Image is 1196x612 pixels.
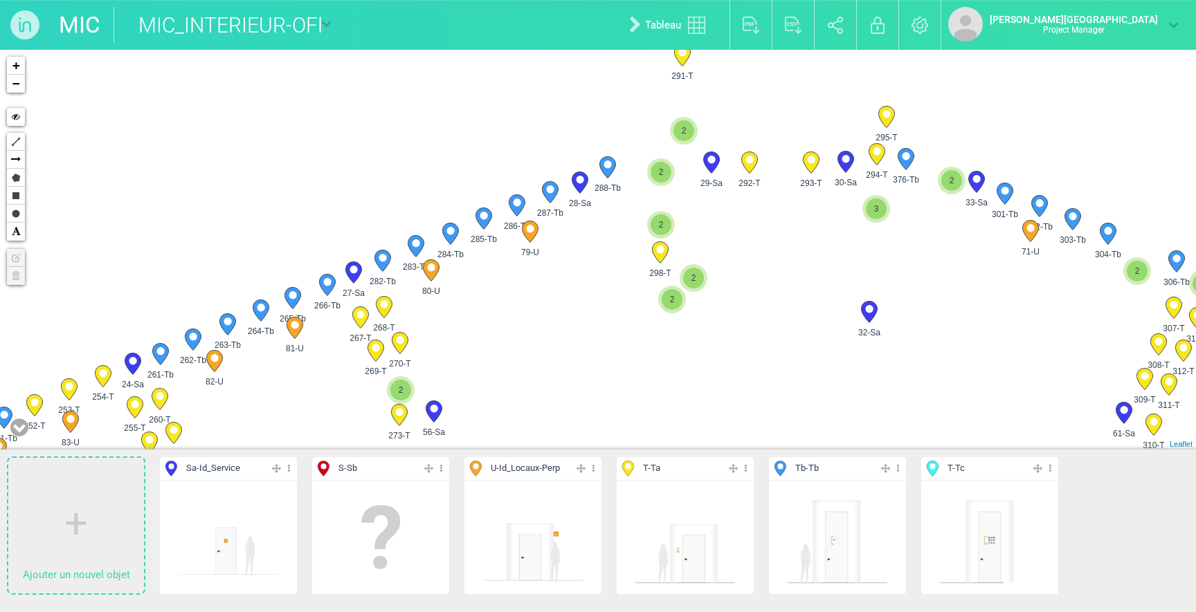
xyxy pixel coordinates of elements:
[175,354,211,367] span: 262-Tb
[482,486,584,588] img: 114826134325.png
[732,177,768,189] span: 292-T
[1151,399,1187,411] span: 311-T
[197,375,233,388] span: 82-U
[1136,439,1172,452] span: 310-T
[619,3,723,47] a: Tableau
[941,170,962,191] span: 2
[793,177,829,189] span: 293-T
[688,17,705,34] img: tableau.svg
[416,426,452,438] span: 56-Sa
[959,196,995,209] span: 33-Sa
[795,462,819,475] span: Tb - Tb
[1170,440,1193,448] a: Leaflet
[115,378,151,391] span: 24-Sa
[1127,261,1148,281] span: 2
[643,462,660,475] span: T - Ta
[413,285,449,297] span: 80-U
[1141,359,1177,371] span: 308-T
[743,17,760,34] img: export_pdf.svg
[381,429,417,442] span: 273-T
[948,7,1179,41] a: [PERSON_NAME][GEOGRAPHIC_DATA]Project Manager
[366,322,402,334] span: 268-T
[8,458,144,593] a: Ajouter un nouvel objet
[7,267,25,285] a: No layers to delete
[156,447,192,460] span: 259-T
[491,462,560,475] span: U - Id_Locaux-Perp
[1159,276,1195,288] span: 306-Tb
[694,177,730,189] span: 29-Sa
[948,7,983,41] img: default_avatar.png
[673,120,694,141] span: 2
[990,25,1158,35] p: Project Manager
[275,313,311,325] span: 265-Tb
[186,462,240,475] span: Sa - Id_Service
[912,17,929,34] img: settings.svg
[7,205,25,223] a: Circle
[786,486,889,588] img: 070754392476.png
[664,70,700,82] span: 291-T
[828,17,844,34] img: share.svg
[651,214,671,235] span: 2
[1055,234,1091,246] span: 303-Tb
[869,131,905,144] span: 295-T
[177,486,280,588] img: 113736760203.png
[210,339,246,351] span: 263-Tb
[683,268,704,288] span: 2
[7,57,25,75] a: Zoom in
[7,249,25,267] a: No layers to edit
[532,207,568,219] span: 287-Tb
[1106,427,1142,440] span: 61-Sa
[990,14,1158,25] strong: [PERSON_NAME][GEOGRAPHIC_DATA]
[651,162,671,183] span: 2
[828,176,864,189] span: 30-Sa
[7,223,25,241] a: Text
[329,486,432,588] img: empty.png
[871,17,885,34] img: locked.svg
[939,486,1041,588] img: 070754383148.png
[1090,248,1126,261] span: 304-Tb
[7,187,25,205] a: Rectangle
[466,233,502,245] span: 285-Tb
[987,208,1023,221] span: 301-Tb
[433,248,469,261] span: 284-Tb
[358,365,394,378] span: 269-T
[336,287,372,299] span: 27-Sa
[143,369,179,381] span: 261-Tb
[1127,393,1163,406] span: 309-T
[512,246,548,259] span: 79-U
[590,182,626,194] span: 288-Tb
[662,289,682,310] span: 2
[859,169,895,181] span: 294-T
[7,75,25,93] a: Zoom out
[17,420,53,432] span: 252-T
[888,174,924,186] span: 376-Tb
[277,342,313,355] span: 81-U
[1156,322,1192,335] span: 307-T
[785,17,802,34] img: export_csv.svg
[309,299,345,312] span: 266-Tb
[51,404,87,416] span: 253-T
[382,358,418,370] span: 270-T
[634,486,736,588] img: 070754392477.png
[142,414,178,426] span: 260-T
[642,267,678,279] span: 298-T
[365,275,401,288] span: 282-Tb
[390,380,411,400] span: 2
[562,197,598,210] span: 28-Sa
[53,436,89,449] span: 83-U
[1013,245,1049,258] span: 71-U
[866,198,887,219] span: 3
[117,422,153,434] span: 255-T
[948,462,965,475] span: T - Tc
[7,151,25,169] a: Arrow
[7,133,25,151] a: Polyline
[243,325,279,337] span: 264-Tb
[8,564,144,586] p: Ajouter un nouvel objet
[7,169,25,187] a: Polygon
[338,462,357,475] span: S - Sb
[343,332,379,344] span: 267-T
[851,326,887,339] span: 32-Sa
[59,7,100,43] a: MIC
[85,391,121,403] span: 254-T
